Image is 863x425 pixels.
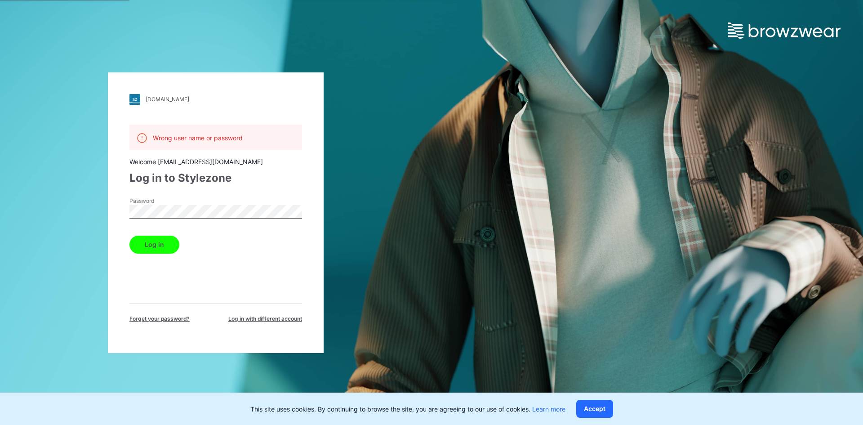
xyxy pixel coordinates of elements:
[576,400,613,418] button: Accept
[228,315,302,323] span: Log in with different account
[728,22,841,39] img: browzwear-logo.e42bd6dac1945053ebaf764b6aa21510.svg
[153,133,243,143] p: Wrong user name or password
[137,133,147,143] img: alert.76a3ded3c87c6ed799a365e1fca291d4.svg
[146,96,189,103] div: [DOMAIN_NAME]
[129,315,190,323] span: Forget your password?
[129,94,140,105] img: stylezone-logo.562084cfcfab977791bfbf7441f1a819.svg
[250,404,565,414] p: This site uses cookies. By continuing to browse the site, you are agreeing to our use of cookies.
[129,157,302,166] div: Welcome [EMAIL_ADDRESS][DOMAIN_NAME]
[129,94,302,105] a: [DOMAIN_NAME]
[532,405,565,413] a: Learn more
[129,170,302,186] div: Log in to Stylezone
[129,236,179,254] button: Log in
[129,197,192,205] label: Password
